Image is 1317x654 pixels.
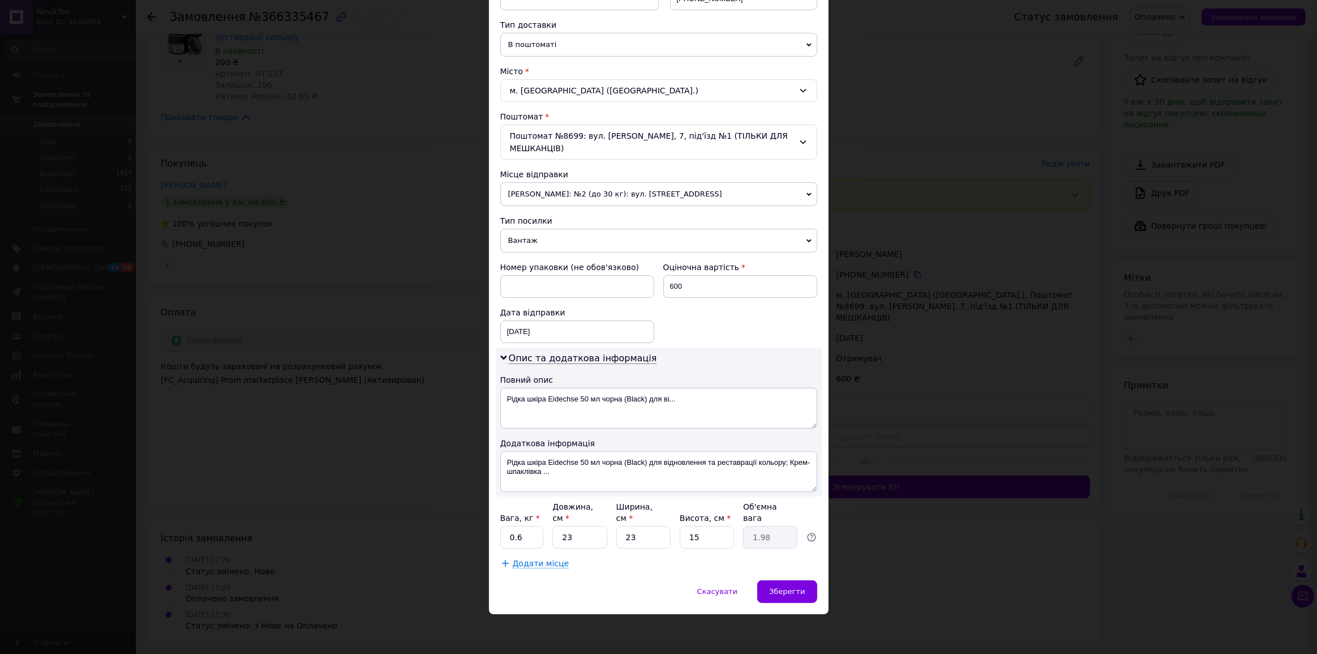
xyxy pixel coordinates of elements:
div: Номер упаковки (не обов'язково) [500,262,654,273]
label: Ширина, см [616,502,653,523]
span: [PERSON_NAME]: №2 (до 30 кг): вул. [STREET_ADDRESS] [500,182,817,206]
div: м. [GEOGRAPHIC_DATA] ([GEOGRAPHIC_DATA].) [500,79,817,102]
div: Дата відправки [500,307,654,318]
div: Додаткова інформація [500,438,817,449]
div: Оціночна вартість [663,262,817,273]
div: Повний опис [500,374,817,386]
div: Поштомат [500,111,817,122]
span: Тип доставки [500,20,557,29]
textarea: Рідка шкіра Eidechse 50 мл чорна (Black) для відновлення та реставрації кольору; Крем-шпаклівка ... [500,451,817,492]
span: Скасувати [697,587,737,596]
textarea: Рідка шкіра Eidechse 50 мл чорна (Black) для ві... [500,388,817,429]
span: В поштоматі [500,33,817,57]
span: Тип посилки [500,216,552,225]
div: Місто [500,66,817,77]
span: Вантаж [500,229,817,253]
div: Об'ємна вага [743,501,797,524]
span: Зберегти [769,587,805,596]
span: Місце відправки [500,170,569,179]
div: Поштомат №8699: вул. [PERSON_NAME], 7, під'їзд №1 (ТІЛЬКИ ДЛЯ МЕШКАНЦІВ) [500,125,817,160]
label: Висота, см [680,514,731,523]
label: Вага, кг [500,514,540,523]
span: Опис та додаткова інформація [509,353,657,364]
label: Довжина, см [552,502,593,523]
span: Додати місце [513,559,569,568]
